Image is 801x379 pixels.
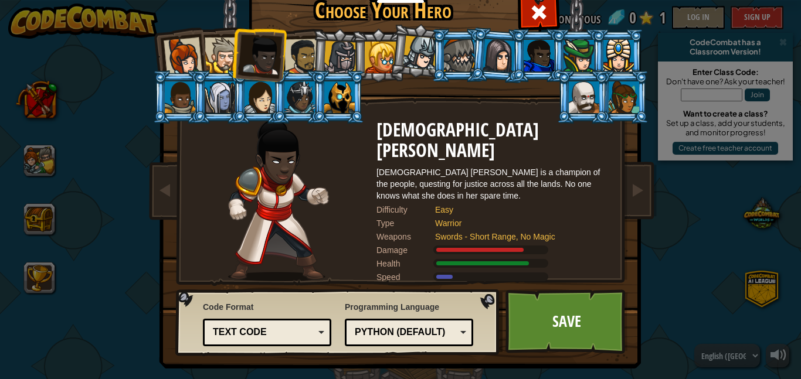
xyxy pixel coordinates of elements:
[376,231,435,243] div: Weapons
[505,289,628,354] a: Save
[192,70,245,124] li: Nalfar Cryptor
[352,29,405,82] li: Miss Hushbaum
[376,244,611,256] div: Deals 120% of listed Warrior weapon damage.
[376,204,435,216] div: Difficulty
[175,289,503,356] img: language-selector-background.png
[203,301,331,313] span: Code Format
[271,28,325,83] li: Alejandro the Duelist
[551,29,604,82] li: Naria of the Leaf
[345,301,473,313] span: Programming Language
[376,217,435,229] div: Type
[376,120,611,161] h2: [DEMOGRAPHIC_DATA] [PERSON_NAME]
[355,326,456,339] div: Python (Default)
[376,271,611,283] div: Moves at 6 meters per second.
[591,29,644,82] li: Pender Spellbane
[376,258,435,269] div: Health
[511,29,564,82] li: Gordon the Stalwart
[470,27,526,84] li: Omarn Brewstone
[311,28,366,84] li: Amara Arrowhead
[213,326,314,339] div: Text code
[152,70,205,124] li: Arryn Stonewall
[435,204,599,216] div: Easy
[376,166,611,202] div: [DEMOGRAPHIC_DATA] [PERSON_NAME] is a champion of the people, questing for justice across all the...
[435,217,599,229] div: Warrior
[228,120,329,281] img: champion-pose.png
[150,26,208,84] li: Captain Anya Weston
[312,70,365,124] li: Ritic the Cold
[432,29,484,82] li: Senick Steelclaw
[435,231,599,243] div: Swords - Short Range, No Magic
[376,271,435,283] div: Speed
[230,25,287,82] li: Lady Ida Justheart
[376,244,435,256] div: Damage
[192,27,245,80] li: Sir Tharin Thunderfist
[389,22,447,80] li: Hattori Hanzō
[272,70,325,124] li: Usara Master Wizard
[556,70,609,124] li: Okar Stompfoot
[376,258,611,269] div: Gains 140% of listed Warrior armor health.
[596,70,649,124] li: Zana Woodheart
[232,70,285,124] li: Illia Shieldsmith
